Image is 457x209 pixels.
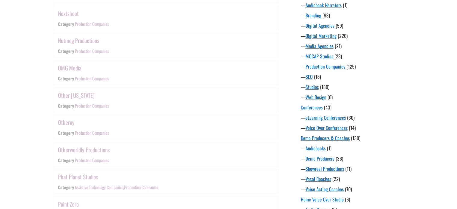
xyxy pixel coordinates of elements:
[306,186,344,193] a: Voice Acting Coaches
[346,63,356,70] span: (125)
[301,104,323,111] a: Conferences
[328,94,333,101] span: (0)
[335,42,342,50] span: (21)
[301,186,409,193] div: —
[301,42,409,50] div: —
[306,155,334,162] a: Demo Producers
[324,104,331,111] span: (43)
[345,165,352,172] span: (11)
[332,175,340,183] span: (22)
[301,73,409,80] div: —
[349,124,356,131] span: (14)
[306,32,337,39] a: Digital Marketing
[301,134,350,142] a: Demo Producers & Coaches
[301,196,344,203] a: Home Voice Over Studio
[301,32,409,39] div: —
[345,186,352,193] span: (70)
[327,145,331,152] span: (1)
[306,94,326,101] a: Web Design
[306,145,326,152] a: Audiobooks
[306,53,333,60] a: MOCAP Studios
[334,53,342,60] span: (23)
[345,196,350,203] span: (6)
[347,114,355,121] span: (30)
[320,83,329,91] span: (180)
[306,165,344,172] a: Showreel Productions
[336,155,343,162] span: (36)
[306,12,321,19] a: Branding
[306,175,331,183] a: Vocal Coaches
[322,12,330,19] span: (93)
[306,73,313,80] a: SEO
[301,165,409,172] div: —
[301,83,409,91] div: —
[306,114,346,121] a: eLearning Conferences
[301,22,409,29] div: —
[306,2,342,9] a: Audiobook Narrators
[301,145,409,152] div: —
[301,12,409,19] div: —
[301,63,409,70] div: —
[351,134,360,142] span: (130)
[306,124,348,131] a: Voice Over Conferences
[301,2,409,9] div: —
[306,22,334,29] a: Digital Agencies
[336,22,343,29] span: (59)
[338,32,348,39] span: (220)
[301,114,409,121] div: —
[301,175,409,183] div: —
[306,83,319,91] a: Studios
[306,63,345,70] a: Production Companies
[343,2,347,9] span: (1)
[301,155,409,162] div: —
[301,53,409,60] div: —
[306,42,334,50] a: Media Agencies
[314,73,321,80] span: (18)
[301,124,409,131] div: —
[301,94,409,101] div: —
